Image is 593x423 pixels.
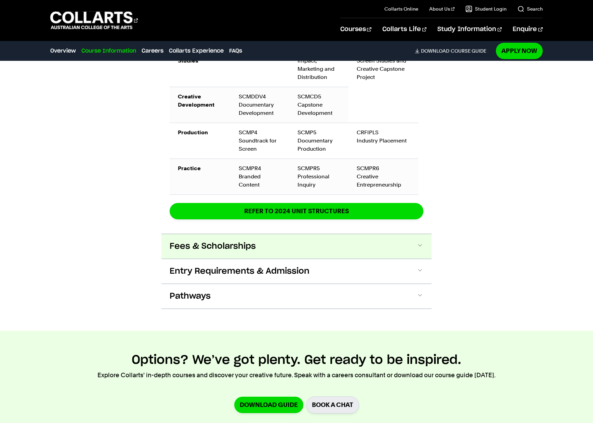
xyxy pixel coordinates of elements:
td: SCMPR4 Branded Content [230,159,290,195]
a: REFER TO 2024 unit structures [170,203,423,219]
div: Go to homepage [50,11,138,30]
td: Elective [230,43,290,87]
button: Pathways [161,284,432,309]
td: SCM6 Screen Studies and Creative Capstone Project [348,43,418,123]
td: SCMPR5 Professional Inquiry [289,159,348,195]
button: Fees & Scholarships [161,234,432,259]
span: Fees & Scholarships [170,241,256,252]
a: Courses [340,18,371,41]
span: Pathways [170,291,211,302]
a: Collarts Online [384,5,418,12]
strong: Creative Development [178,93,214,108]
a: Collarts Life [382,18,426,41]
a: Enquire [513,18,542,41]
td: SCMCD5 Capstone Development [289,87,348,123]
td: SCMDDV4 Documentary Development [230,87,290,123]
a: Collarts Experience [169,47,224,55]
td: SCM5 Impact, Marketing and Distribution [289,43,348,87]
a: Apply Now [496,43,543,59]
strong: Practice [178,165,201,172]
a: Course Information [81,47,136,55]
a: Search [517,5,543,12]
a: DownloadCourse Guide [415,48,492,54]
a: Study Information [437,18,502,41]
a: About Us [429,5,454,12]
a: BOOK A CHAT [306,396,359,413]
span: Download [421,48,449,54]
div: SCMPR6 Creative Entrepreneurship [357,164,410,189]
strong: Production [178,129,208,136]
a: FAQs [229,47,242,55]
div: SCMP4 Soundtrack for Screen [239,128,281,153]
a: Careers [142,47,163,55]
a: Student Login [465,5,506,12]
td: CRFIPLS Industry Placement [348,123,418,159]
p: Explore Collarts' in-depth courses and discover your creative future. Speak with a careers consul... [97,370,496,380]
button: Entry Requirements & Admission [161,259,432,284]
div: SCMP5 Documentary Production [298,128,340,153]
a: Download Guide [234,397,303,413]
a: Overview [50,47,76,55]
span: Entry Requirements & Admission [170,266,309,277]
h2: Options? We’ve got plenty. Get ready to be inspired. [132,353,461,368]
